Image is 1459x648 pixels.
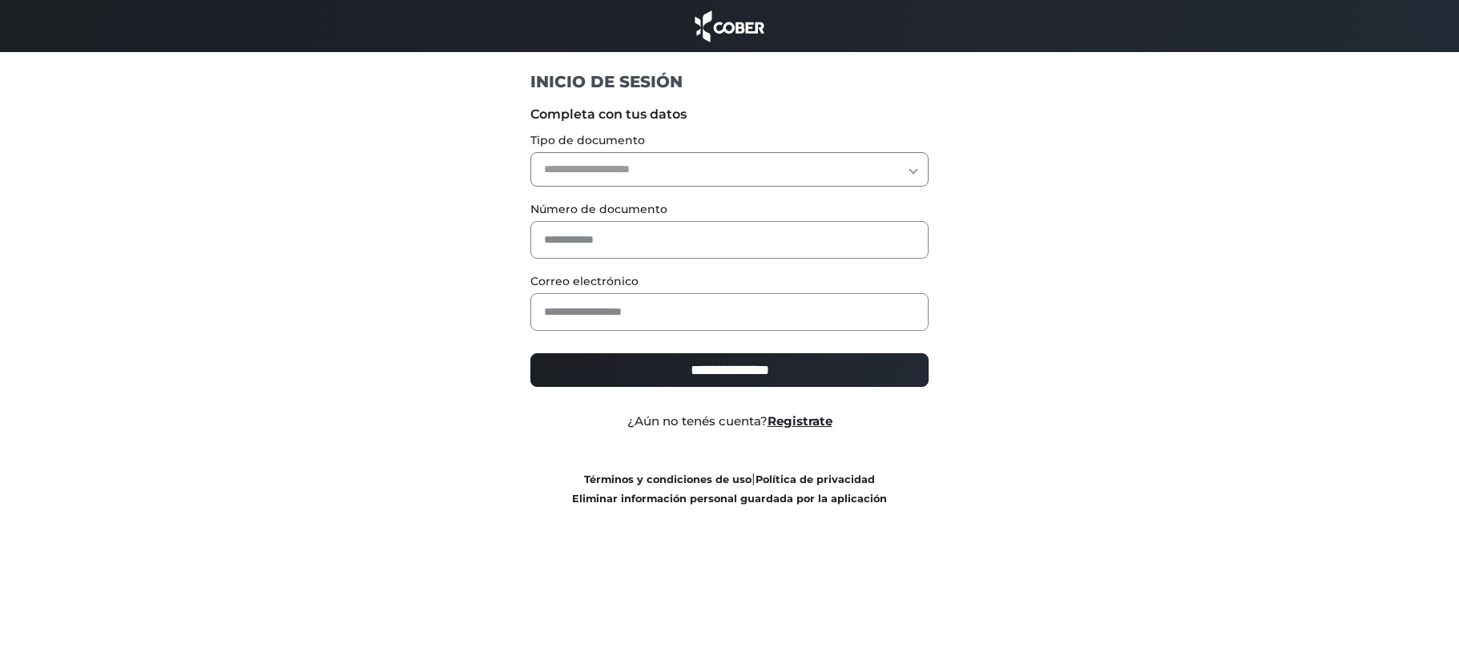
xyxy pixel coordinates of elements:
div: | [518,469,941,508]
label: Número de documento [530,201,929,218]
a: Registrate [768,413,832,429]
a: Términos y condiciones de uso [584,473,752,485]
a: Eliminar información personal guardada por la aplicación [572,493,887,505]
a: Política de privacidad [756,473,875,485]
div: ¿Aún no tenés cuenta? [518,413,941,431]
label: Correo electrónico [530,273,929,290]
label: Completa con tus datos [530,105,929,124]
label: Tipo de documento [530,132,929,149]
h1: INICIO DE SESIÓN [530,71,929,92]
img: cober_marca.png [691,8,769,44]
